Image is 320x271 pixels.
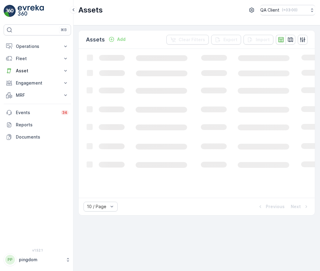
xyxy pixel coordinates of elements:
[4,131,71,143] a: Documents
[18,5,44,17] img: logo_light-DOdMpM7g.png
[106,36,128,43] button: Add
[257,203,285,210] button: Previous
[4,89,71,101] button: MRF
[4,248,71,252] span: v 1.52.1
[256,37,270,43] p: Import
[16,43,59,49] p: Operations
[16,80,59,86] p: Engagement
[16,122,69,128] p: Reports
[117,36,126,42] p: Add
[260,5,315,15] button: QA Client(+03:00)
[244,35,273,45] button: Import
[260,7,279,13] p: QA Client
[166,35,209,45] button: Clear Filters
[86,35,105,44] p: Assets
[4,77,71,89] button: Engagement
[211,35,241,45] button: Export
[266,204,285,210] p: Previous
[19,257,62,263] p: pingdom
[223,37,237,43] p: Export
[62,110,67,115] p: 34
[179,37,205,43] p: Clear Filters
[282,8,297,13] p: ( +03:00 )
[291,204,301,210] p: Next
[4,52,71,65] button: Fleet
[16,92,59,98] p: MRF
[16,134,69,140] p: Documents
[61,27,67,32] p: ⌘B
[16,56,59,62] p: Fleet
[4,119,71,131] a: Reports
[4,107,71,119] a: Events34
[5,255,15,265] div: PP
[78,5,103,15] p: Assets
[4,65,71,77] button: Asset
[4,5,16,17] img: logo
[16,110,57,116] p: Events
[290,203,310,210] button: Next
[16,68,59,74] p: Asset
[4,253,71,266] button: PPpingdom
[4,40,71,52] button: Operations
